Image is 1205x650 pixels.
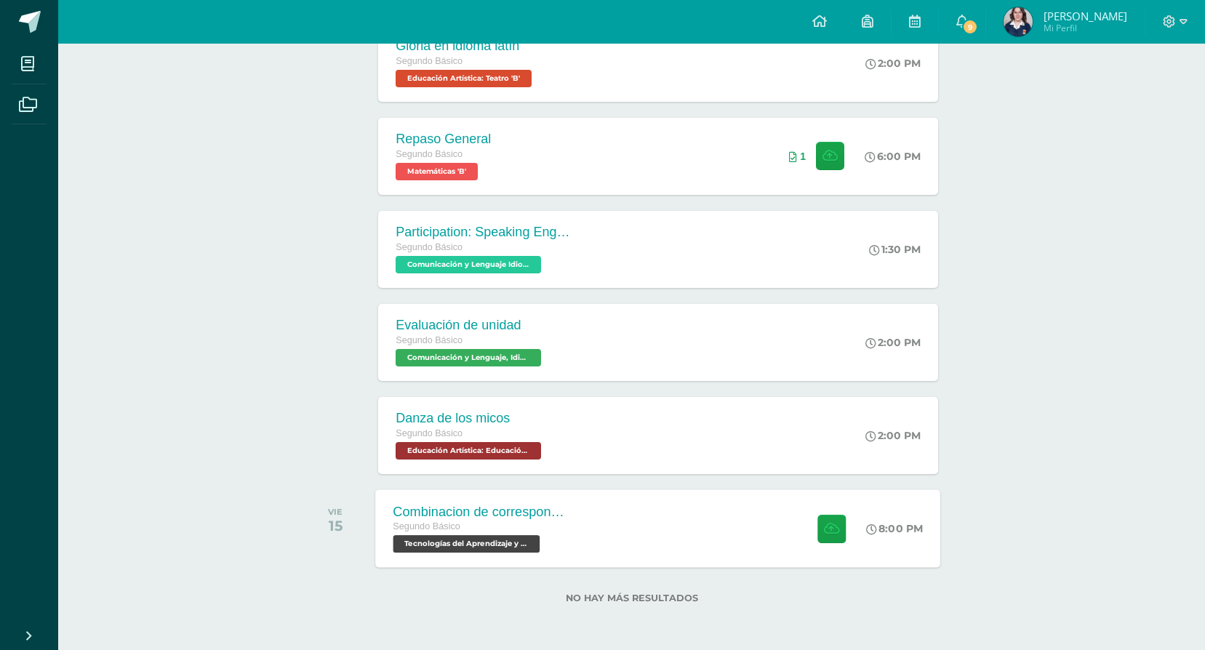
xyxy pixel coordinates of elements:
div: VIE [328,507,343,517]
span: Comunicación y Lenguaje, Idioma Español 'B' [396,349,541,366]
span: Segundo Básico [396,56,463,66]
div: Evaluación de unidad [396,318,545,333]
span: 9 [962,19,978,35]
span: Segundo Básico [396,428,463,438]
span: Educación Artística: Educación Musical 'B' [396,442,541,460]
div: Repaso General [396,132,491,147]
div: Gloria en idioma latín [396,39,535,54]
span: Segundo Básico [396,149,463,159]
div: 2:00 PM [865,429,921,442]
div: Combinacion de correspondencia [393,504,569,519]
span: Segundo Básico [396,242,463,252]
span: Comunicación y Lenguaje Idioma Extranjero Inglés 'B' [396,256,541,273]
div: 1:30 PM [869,243,921,256]
span: 1 [800,151,806,162]
img: 849aadf8a0ed262548596e344b522165.png [1004,7,1033,36]
div: 8:00 PM [867,522,924,535]
div: 2:00 PM [865,336,921,349]
span: Segundo Básico [393,521,461,531]
span: Segundo Básico [396,335,463,345]
div: 6:00 PM [865,150,921,163]
span: [PERSON_NAME] [1044,9,1127,23]
div: Participation: Speaking English [396,225,570,240]
div: 15 [328,517,343,534]
span: Tecnologías del Aprendizaje y la Comunicación 'B' [393,535,540,553]
span: Mi Perfil [1044,22,1127,34]
span: Educación Artística: Teatro 'B' [396,70,532,87]
span: Matemáticas 'B' [396,163,478,180]
label: No hay más resultados [303,593,961,603]
div: Archivos entregados [789,151,806,162]
div: Danza de los micos [396,411,545,426]
div: 2:00 PM [865,57,921,70]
